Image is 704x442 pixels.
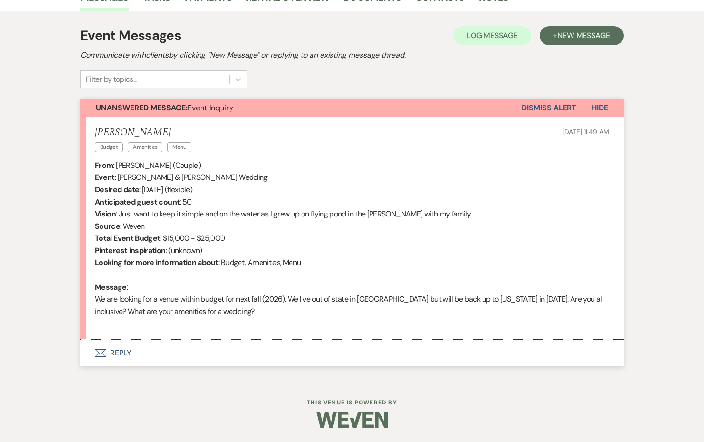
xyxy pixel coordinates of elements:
[576,99,624,117] button: Hide
[95,246,166,255] b: Pinterest inspiration
[95,127,196,138] h5: [PERSON_NAME]
[467,30,518,40] span: Log Message
[95,257,218,267] b: Looking for more information about
[563,128,609,136] span: [DATE] 11:49 AM
[80,340,624,366] button: Reply
[128,142,162,152] span: Amenities
[95,159,609,330] div: : [PERSON_NAME] (Couple) : [PERSON_NAME] & [PERSON_NAME] Wedding : [DATE] (flexible) : 50 : Just ...
[96,103,188,113] strong: Unanswered Message:
[86,74,137,85] div: Filter by topics...
[453,26,531,45] button: Log Message
[95,233,160,243] b: Total Event Budget
[95,160,113,170] b: From
[95,185,139,195] b: Desired date
[95,172,115,182] b: Event
[95,282,127,292] b: Message
[95,221,120,231] b: Source
[592,103,608,113] span: Hide
[557,30,610,40] span: New Message
[95,209,116,219] b: Vision
[316,403,388,436] img: Weven Logo
[167,142,191,152] span: Menu
[80,49,624,61] h2: Communicate with clients by clicking "New Message" or replying to an existing message thread.
[96,103,233,113] span: Event Inquiry
[95,197,180,207] b: Anticipated guest count
[540,26,624,45] button: +New Message
[522,99,576,117] button: Dismiss Alert
[95,142,123,152] span: Budget
[80,26,181,46] h1: Event Messages
[80,99,522,117] button: Unanswered Message:Event Inquiry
